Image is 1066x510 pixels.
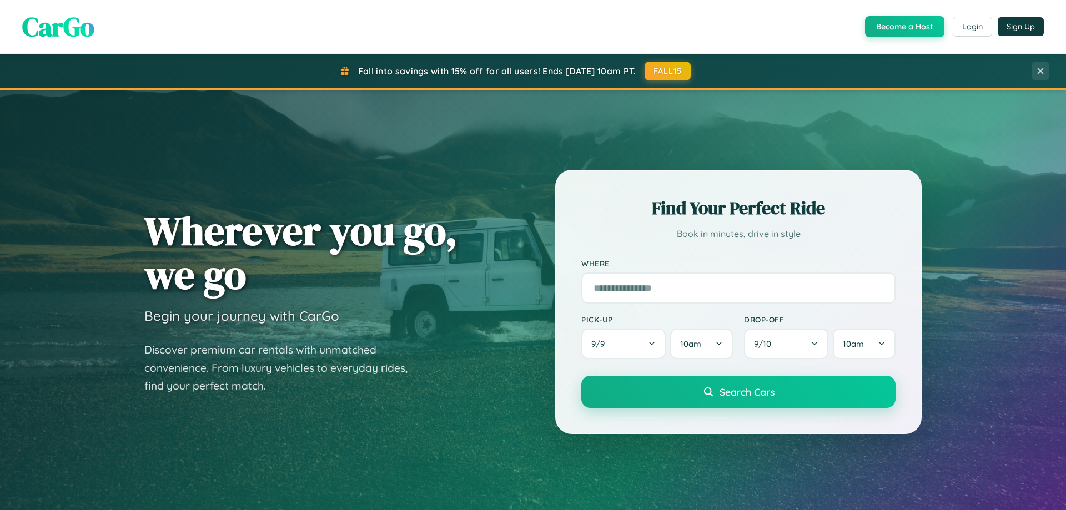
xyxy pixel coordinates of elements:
[581,315,733,324] label: Pick-up
[744,315,896,324] label: Drop-off
[680,339,701,349] span: 10am
[581,226,896,242] p: Book in minutes, drive in style
[591,339,610,349] span: 9 / 9
[998,17,1044,36] button: Sign Up
[645,62,691,80] button: FALL15
[22,8,94,45] span: CarGo
[144,341,422,395] p: Discover premium car rentals with unmatched convenience. From luxury vehicles to everyday rides, ...
[754,339,777,349] span: 9 / 10
[581,376,896,408] button: Search Cars
[865,16,944,37] button: Become a Host
[833,329,896,359] button: 10am
[358,65,636,77] span: Fall into savings with 15% off for all users! Ends [DATE] 10am PT.
[144,307,339,324] h3: Begin your journey with CarGo
[843,339,864,349] span: 10am
[581,196,896,220] h2: Find Your Perfect Ride
[581,329,666,359] button: 9/9
[670,329,733,359] button: 10am
[144,209,457,296] h1: Wherever you go, we go
[744,329,828,359] button: 9/10
[720,386,775,398] span: Search Cars
[953,17,992,37] button: Login
[581,259,896,268] label: Where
